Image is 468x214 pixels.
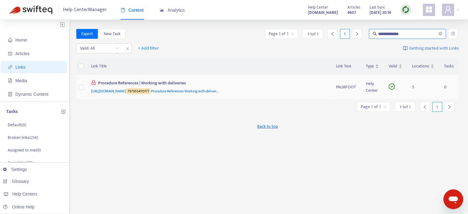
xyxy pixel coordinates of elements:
span: search [373,32,377,36]
span: close [123,45,131,52]
button: Export [76,29,98,39]
span: + Add filter [138,45,159,52]
span: Getting started with Links [409,45,459,52]
button: New Task [99,29,126,39]
span: 1 - 1 of 1 [400,104,410,110]
p: Tasks [6,108,18,115]
span: Home [15,38,27,42]
span: Type [366,63,374,70]
span: [URL][DOMAIN_NAME] -Procedure-References-Working-with-deliver... [91,88,219,94]
button: unordered-list [448,29,458,39]
img: Swifteq [9,6,52,14]
img: image-link [403,46,408,51]
div: Procedure References | Working with deliveries [91,80,324,88]
span: account-book [8,51,12,56]
a: Glossary [3,179,29,184]
iframe: Button to launch messaging window [443,189,463,209]
strong: [DATE] 20:16 [370,9,391,16]
span: check-circle [389,83,395,90]
p: Default ( 0 ) [8,122,26,128]
a: Settings [3,167,27,172]
span: book [121,8,125,12]
span: Help Centers [12,192,38,196]
span: Articles [15,51,30,56]
span: close-circle [438,31,442,37]
span: Locations [412,63,429,70]
span: 1 - 1 of 1 [307,31,318,37]
span: right [447,105,451,109]
span: New Task [104,30,121,37]
th: Type [361,58,384,75]
button: + Add filter [133,43,164,53]
a: Online Help [3,204,34,209]
span: Last Sync [370,4,385,11]
span: file-image [8,79,12,83]
span: right [355,32,359,36]
sqkw: 7979554113171 [126,88,150,94]
a: [DOMAIN_NAME] [308,9,338,16]
span: Dynamic Content [15,92,48,97]
span: Content [121,8,144,13]
p: Assigned to me ( 0 ) [8,147,41,153]
span: unordered-list [451,31,455,36]
span: appstore [425,6,433,13]
th: Link Text [331,58,361,75]
span: Articles [347,4,360,11]
th: Locations [407,58,439,75]
span: Export [81,30,93,37]
span: Links [15,65,26,70]
span: user [444,6,452,13]
span: Help Center Manager [63,4,107,16]
img: sync.dc5367851b00ba804db3.png [402,6,410,14]
span: Analytics [160,8,185,13]
p: Completed ( 0 ) [8,159,33,166]
span: lock [91,80,96,85]
span: Valid [389,63,397,70]
td: 0 [439,75,459,100]
p: Broken links ( 214 ) [8,134,38,141]
span: link [8,65,12,69]
div: PALMFOOT [336,84,356,91]
span: Back to top [257,123,278,130]
div: 1 [432,102,442,112]
span: Help Center [308,4,328,11]
span: home [8,38,12,42]
strong: 4607 [347,9,356,16]
span: left [330,32,335,36]
span: area-chart [160,8,164,12]
th: Tasks [439,58,459,75]
th: Link Title [86,58,331,75]
span: close-circle [438,32,442,35]
span: container [8,92,12,96]
td: 5 [407,75,439,100]
span: Media [15,78,27,83]
th: Valid [384,58,407,75]
div: Help Center [366,80,379,94]
div: 1 [340,29,350,39]
span: left [423,105,427,109]
a: Getting started with Links [403,43,459,53]
span: plus-circle [61,110,66,114]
